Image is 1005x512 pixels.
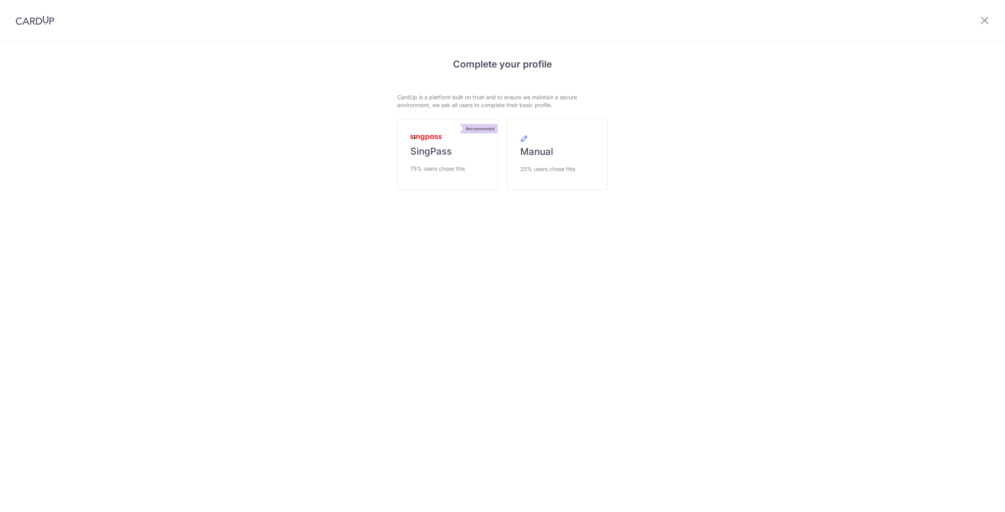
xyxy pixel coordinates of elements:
[520,146,553,158] span: Manual
[397,57,608,71] h4: Complete your profile
[397,119,498,189] a: Recommended SingPass 75% users chose this
[410,135,442,140] img: MyInfoLogo
[520,164,575,174] span: 25% users chose this
[410,164,465,173] span: 75% users chose this
[410,145,452,158] span: SingPass
[955,488,997,508] iframe: Opens a widget where you can find more information
[16,16,54,25] img: CardUp
[463,124,497,133] div: Recommended
[507,118,608,190] a: Manual 25% users chose this
[397,93,608,109] p: CardUp is a platform built on trust and to ensure we maintain a secure environment, we ask all us...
